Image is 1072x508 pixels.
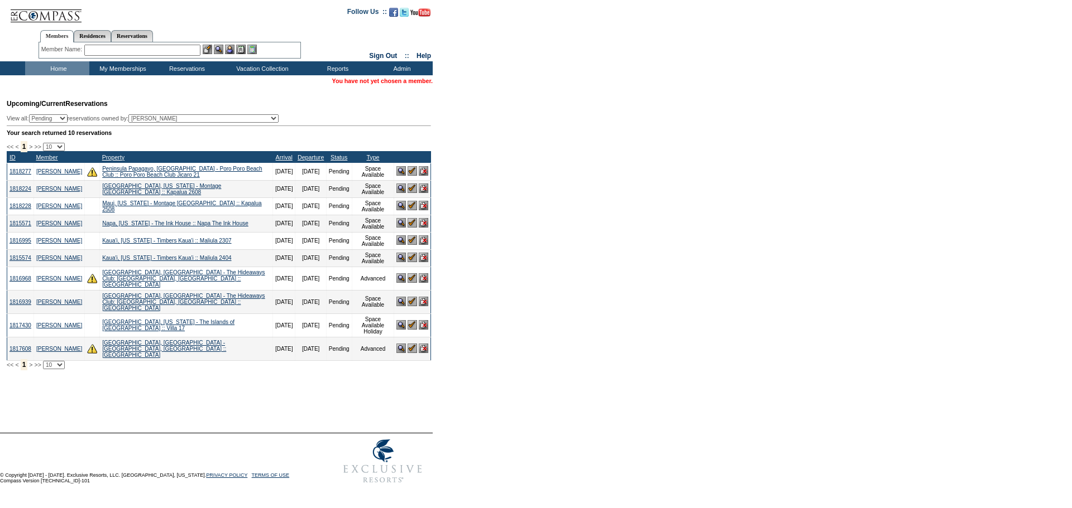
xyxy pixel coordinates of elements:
a: [GEOGRAPHIC_DATA], [GEOGRAPHIC_DATA] - The Hideaways Club: [GEOGRAPHIC_DATA], [GEOGRAPHIC_DATA] :... [102,269,265,288]
td: Pending [326,197,352,215]
span: >> [34,143,41,150]
a: Follow us on Twitter [400,11,409,18]
td: Reports [304,61,368,75]
a: [PERSON_NAME] [36,322,82,328]
img: Reservations [236,45,246,54]
img: Cancel Reservation [419,183,428,193]
td: Pending [326,163,352,180]
img: Become our fan on Facebook [389,8,398,17]
img: Cancel Reservation [419,166,428,176]
td: [DATE] [272,267,295,290]
a: 1818228 [9,203,31,209]
img: Confirm Reservation [408,273,417,283]
img: Confirm Reservation [408,253,417,262]
a: Reservations [111,30,153,42]
img: Subscribe to our YouTube Channel [410,8,430,17]
td: Space Available [352,215,394,232]
td: [DATE] [272,290,295,313]
img: View Reservation [396,320,406,330]
a: [PERSON_NAME] [36,275,82,282]
a: [PERSON_NAME] [36,220,82,226]
img: Cancel Reservation [419,235,428,245]
td: Space Available [352,249,394,267]
a: Departure [298,154,324,161]
a: PRIVACY POLICY [206,472,247,478]
td: Pending [326,267,352,290]
span: << [7,361,13,368]
td: Pending [326,337,352,360]
a: 1816968 [9,275,31,282]
td: Space Available [352,163,394,180]
td: Home [25,61,89,75]
td: [DATE] [272,197,295,215]
img: View Reservation [396,218,406,228]
img: Confirm Reservation [408,235,417,245]
span: 1 [21,359,28,370]
img: View Reservation [396,273,406,283]
a: Maui, [US_STATE] - Montage [GEOGRAPHIC_DATA] :: Kapalua 2508 [102,200,261,212]
a: Napa, [US_STATE] - The Ink House :: Napa The Ink House [102,220,248,226]
img: View Reservation [396,183,406,193]
img: Confirm Reservation [408,183,417,193]
a: 1818224 [9,186,31,192]
td: [DATE] [295,267,326,290]
a: 1817430 [9,322,31,328]
a: [GEOGRAPHIC_DATA], [GEOGRAPHIC_DATA] - [GEOGRAPHIC_DATA], [GEOGRAPHIC_DATA] :: [GEOGRAPHIC_DATA] [102,340,226,358]
img: View Reservation [396,166,406,176]
td: [DATE] [272,180,295,197]
span: :: [405,52,409,60]
a: Kaua'i, [US_STATE] - Timbers Kaua'i :: Maliula 2404 [102,255,231,261]
span: < [15,361,18,368]
td: Pending [326,290,352,313]
a: Peninsula Papagayo, [GEOGRAPHIC_DATA] - Poro Poro Beach Club :: Poro Poro Beach Club Jicaro 21 [102,166,262,178]
div: View all: reservations owned by: [7,114,284,123]
td: My Memberships [89,61,154,75]
img: Confirm Reservation [408,343,417,353]
img: There are insufficient days and/or tokens to cover this reservation [87,273,97,283]
td: [DATE] [295,163,326,180]
span: You have not yet chosen a member. [332,78,433,84]
td: Admin [368,61,433,75]
td: [DATE] [295,197,326,215]
a: [GEOGRAPHIC_DATA], [GEOGRAPHIC_DATA] - The Hideaways Club: [GEOGRAPHIC_DATA], [GEOGRAPHIC_DATA] :... [102,293,265,311]
td: [DATE] [272,337,295,360]
span: << [7,143,13,150]
a: 1818277 [9,168,31,175]
td: Space Available [352,232,394,249]
img: Exclusive Resorts [333,433,433,489]
img: View Reservation [396,235,406,245]
td: [DATE] [295,290,326,313]
div: Your search returned 10 reservations [7,129,431,136]
img: Impersonate [225,45,234,54]
img: Cancel Reservation [419,253,428,262]
span: > [29,361,32,368]
a: TERMS OF USE [252,472,290,478]
a: 1815574 [9,255,31,261]
td: Space Available [352,290,394,313]
img: b_calculator.gif [247,45,257,54]
img: Cancel Reservation [419,201,428,210]
span: 1 [21,141,28,152]
a: 1816939 [9,299,31,305]
img: View [214,45,223,54]
img: Confirm Reservation [408,201,417,210]
a: [PERSON_NAME] [36,186,82,192]
td: [DATE] [295,249,326,267]
img: Cancel Reservation [419,297,428,306]
img: There are insufficient days and/or tokens to cover this reservation [87,167,97,177]
a: Kaua'i, [US_STATE] - Timbers Kaua'i :: Maliula 2307 [102,238,231,244]
td: Advanced [352,337,394,360]
td: Pending [326,249,352,267]
a: 1817608 [9,346,31,352]
a: Status [331,154,347,161]
a: [GEOGRAPHIC_DATA], [US_STATE] - Montage [GEOGRAPHIC_DATA] :: Kapalua 2608 [102,183,221,195]
a: Subscribe to our YouTube Channel [410,11,430,18]
td: [DATE] [272,163,295,180]
span: Reservations [7,100,108,108]
img: Cancel Reservation [419,343,428,353]
img: Cancel Reservation [419,320,428,330]
img: Confirm Reservation [408,297,417,306]
td: Reservations [154,61,218,75]
a: [PERSON_NAME] [36,168,82,175]
a: Residences [74,30,111,42]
